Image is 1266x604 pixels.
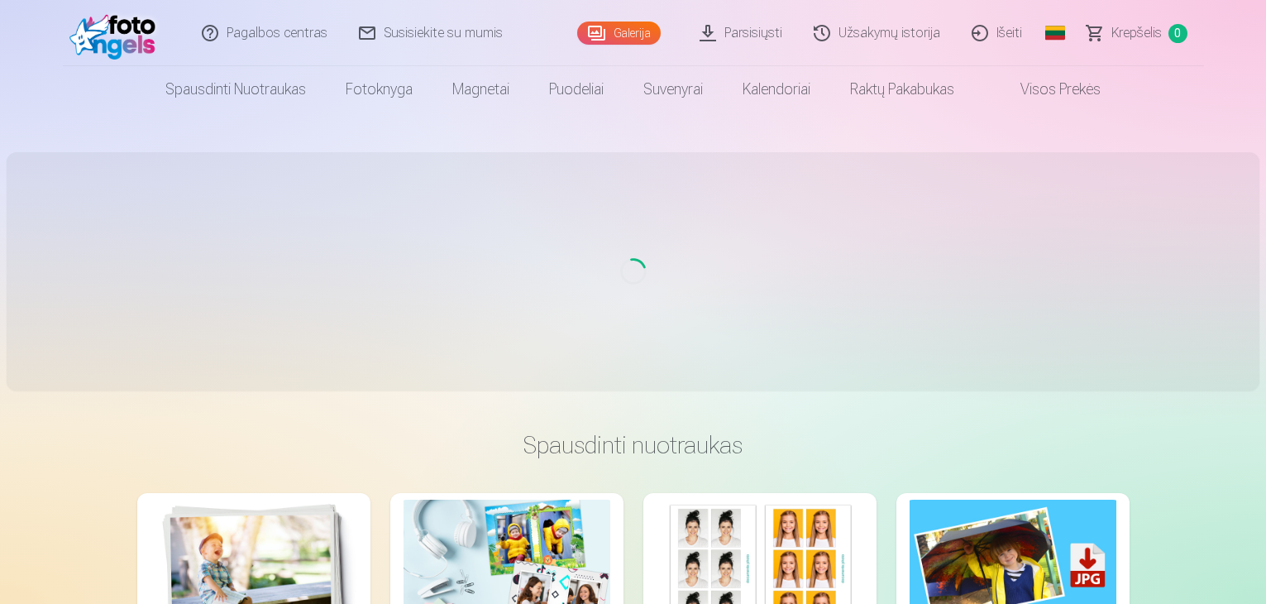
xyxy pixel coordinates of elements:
a: Suvenyrai [623,66,723,113]
a: Visos prekės [974,66,1120,113]
a: Kalendoriai [723,66,830,113]
img: /fa2 [69,7,165,60]
a: Raktų pakabukas [830,66,974,113]
a: Fotoknyga [326,66,432,113]
span: Krepšelis [1111,23,1162,43]
a: Puodeliai [529,66,623,113]
a: Magnetai [432,66,529,113]
a: Galerija [577,22,661,45]
a: Spausdinti nuotraukas [146,66,326,113]
h3: Spausdinti nuotraukas [150,430,1116,460]
span: 0 [1168,24,1187,43]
